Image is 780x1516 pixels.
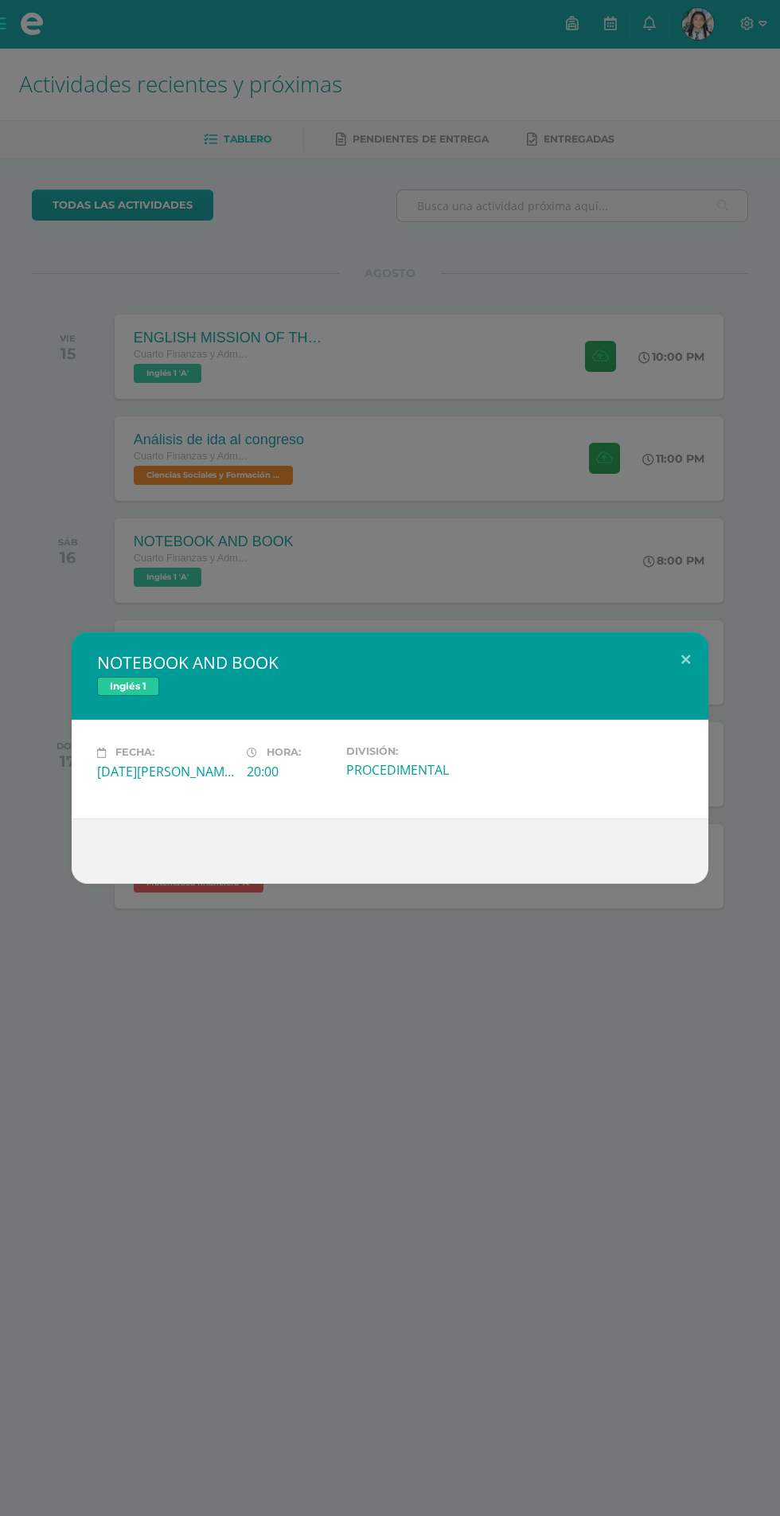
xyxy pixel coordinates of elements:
[97,763,234,780] div: [DATE][PERSON_NAME]
[97,677,159,696] span: Inglés 1
[346,745,483,757] label: División:
[247,763,333,780] div: 20:00
[346,761,483,779] div: PROCEDIMENTAL
[663,632,708,686] button: Close (Esc)
[115,747,154,759] span: Fecha:
[97,651,683,674] h2: NOTEBOOK AND BOOK
[267,747,301,759] span: Hora:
